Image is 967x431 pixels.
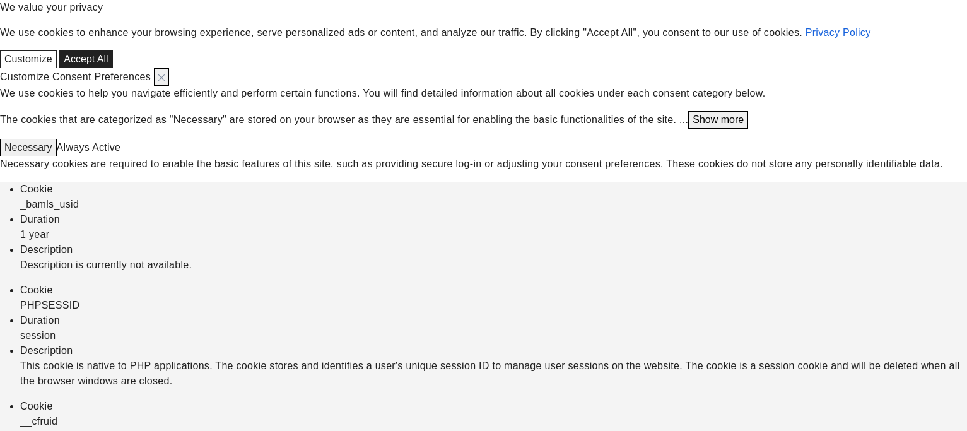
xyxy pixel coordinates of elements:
div: Duration [20,313,967,328]
div: session [20,328,967,343]
div: Cookie [20,399,967,414]
img: Close [158,74,165,81]
div: Cookie [20,283,967,298]
div: Description is currently not available. [20,257,967,273]
button: Show more [688,111,748,129]
div: 1 year [20,227,967,242]
span: Always Active [57,142,121,153]
div: Description [20,242,967,257]
button: Close [154,68,169,86]
div: Duration [20,212,967,227]
div: PHPSESSID [20,298,967,313]
div: Cookie [20,182,967,197]
a: Privacy Policy [806,27,871,38]
div: _bamls_usid [20,197,967,212]
div: Description [20,343,967,358]
button: Accept All [59,50,112,68]
div: __cfruid [20,414,967,429]
div: This cookie is native to PHP applications. The cookie stores and identifies a user's unique sessi... [20,358,967,389]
